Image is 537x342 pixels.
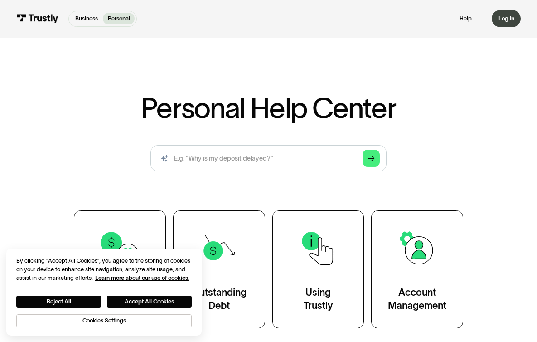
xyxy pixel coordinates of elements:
div: Using Trustly [304,286,333,312]
form: Search [150,145,386,171]
h1: Personal Help Center [141,94,396,122]
a: AccountManagement [371,210,463,328]
a: OutstandingDebt [173,210,265,328]
button: Cookies Settings [16,314,192,327]
a: Help [460,15,472,22]
button: Reject All [16,296,102,308]
p: Personal [108,15,130,23]
div: Cookie banner [6,249,202,335]
div: Log in [498,15,514,22]
img: Trustly Logo [16,14,58,23]
a: Business [70,13,103,24]
div: Privacy [16,257,192,327]
div: Outstanding Debt [191,286,247,312]
button: Accept All Cookies [107,296,192,308]
a: Personal [103,13,135,24]
a: UsingTrustly [272,210,364,328]
div: By clicking “Accept All Cookies”, you agree to the storing of cookies on your device to enhance s... [16,257,192,283]
input: search [150,145,386,171]
div: Account Management [388,286,446,312]
a: More information about your privacy, opens in a new tab [95,275,189,281]
p: Business [75,15,98,23]
a: TransactionSupport [74,210,166,328]
a: Log in [492,10,521,27]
